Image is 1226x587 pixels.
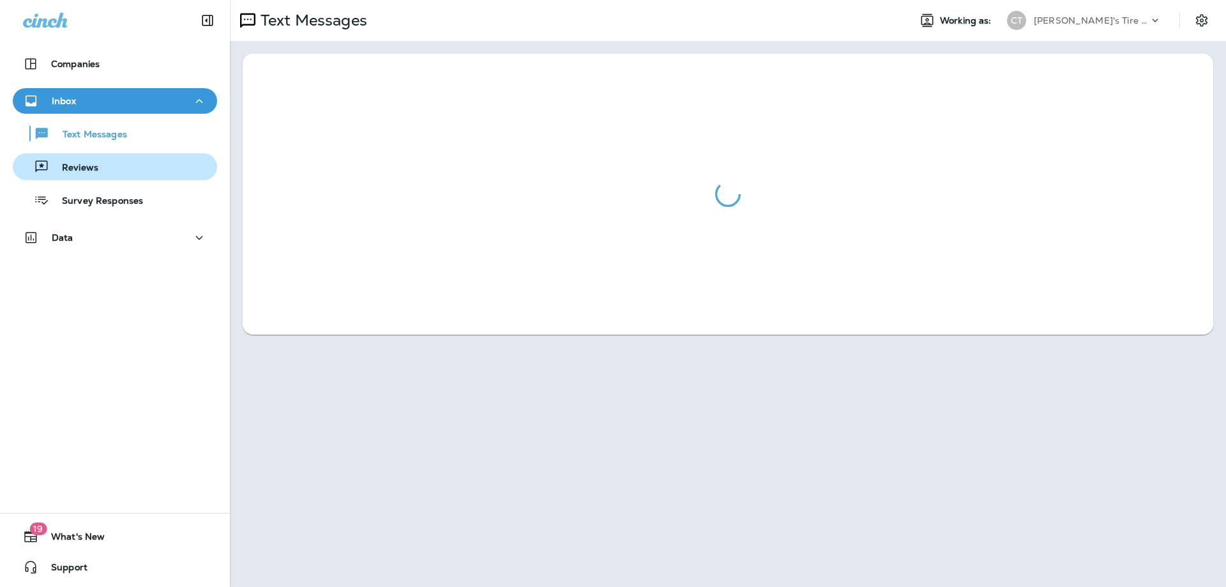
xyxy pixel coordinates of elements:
button: Data [13,225,217,250]
p: Text Messages [255,11,367,30]
div: CT [1007,11,1026,30]
p: Companies [51,59,100,69]
span: Working as: [940,15,994,26]
span: 19 [29,522,47,535]
button: Text Messages [13,120,217,147]
button: 19What's New [13,524,217,549]
button: Collapse Sidebar [190,8,225,33]
p: Data [52,233,73,243]
button: Survey Responses [13,187,217,213]
span: What's New [38,531,105,547]
button: Companies [13,51,217,77]
button: Reviews [13,153,217,180]
span: Support [38,562,87,577]
button: Inbox [13,88,217,114]
p: Inbox [52,96,76,106]
p: Text Messages [50,129,127,141]
p: Reviews [49,162,98,174]
p: [PERSON_NAME]'s Tire & Auto [1034,15,1149,26]
button: Support [13,554,217,580]
p: Survey Responses [49,195,143,208]
button: Settings [1190,9,1213,32]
